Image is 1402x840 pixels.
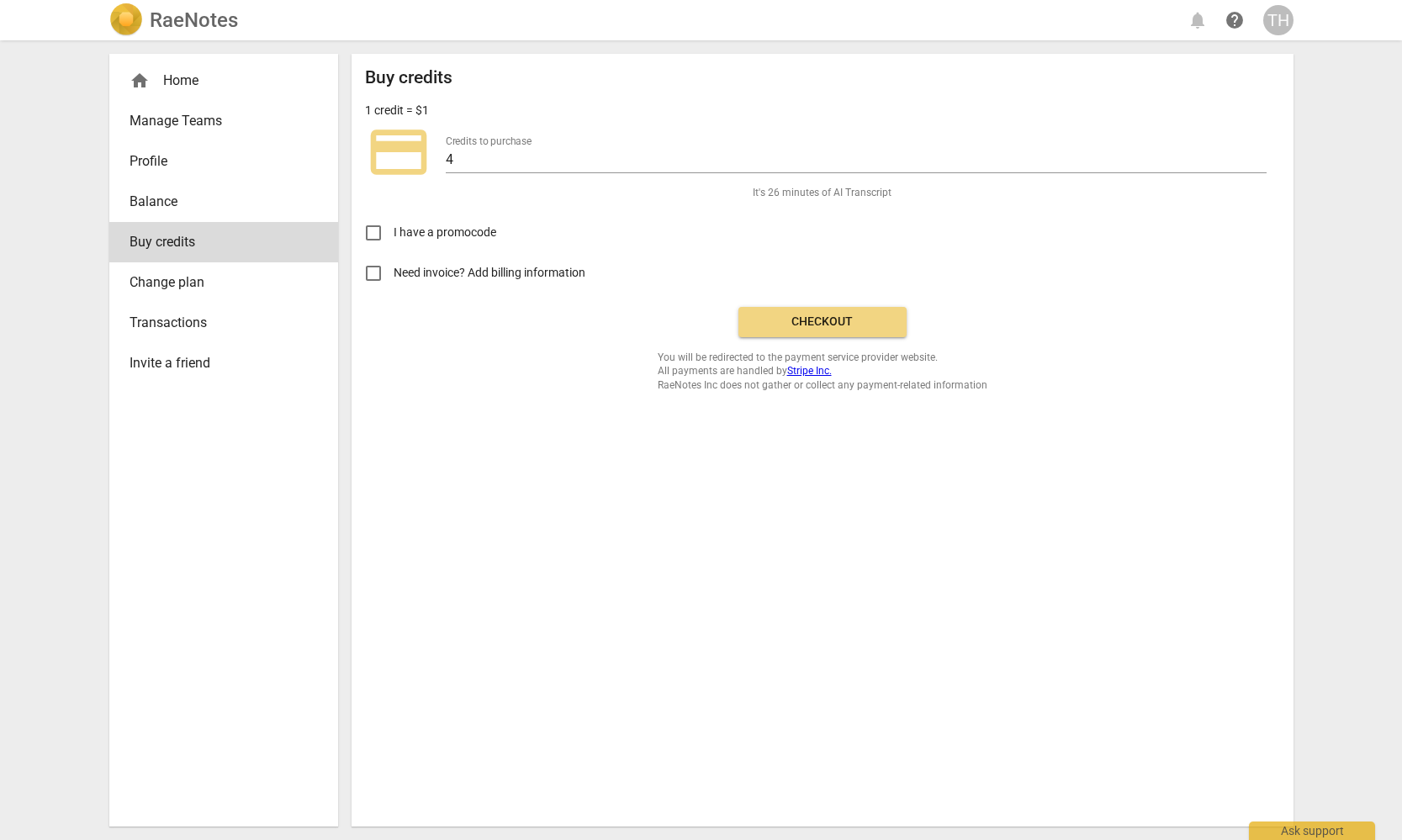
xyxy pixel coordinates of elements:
span: Need invoice? Add billing information [394,264,588,282]
div: Home [130,71,304,91]
span: Change plan [130,272,304,293]
div: Home [109,61,338,101]
h2: RaeNotes [150,8,238,32]
span: Invite a friend [130,353,304,373]
a: Manage Teams [109,101,338,141]
span: Balance [130,192,304,212]
a: Profile [109,141,338,182]
a: Buy credits [109,222,338,262]
span: credit_card [365,119,432,186]
span: home [130,71,150,91]
a: Change plan [109,262,338,303]
span: It's 26 minutes of AI Transcript [753,186,891,200]
a: LogoRaeNotes [109,3,238,37]
h2: Buy credits [365,67,452,88]
div: Ask support [1249,822,1375,840]
a: Transactions [109,303,338,343]
p: 1 credit = $1 [365,102,429,119]
a: Invite a friend [109,343,338,383]
span: Manage Teams [130,111,304,131]
button: TH [1263,5,1294,35]
a: Help [1219,5,1250,35]
span: Buy credits [130,232,304,252]
span: help [1225,10,1245,30]
span: I have a promocode [394,224,496,241]
span: You will be redirected to the payment service provider website. All payments are handled by RaeNo... [658,351,987,393]
span: Transactions [130,313,304,333]
button: Checkout [738,307,907,337]
label: Credits to purchase [446,136,532,146]
a: Stripe Inc. [787,365,832,377]
span: Checkout [752,314,893,330]
img: Logo [109,3,143,37]
span: Profile [130,151,304,172]
a: Balance [109,182,338,222]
